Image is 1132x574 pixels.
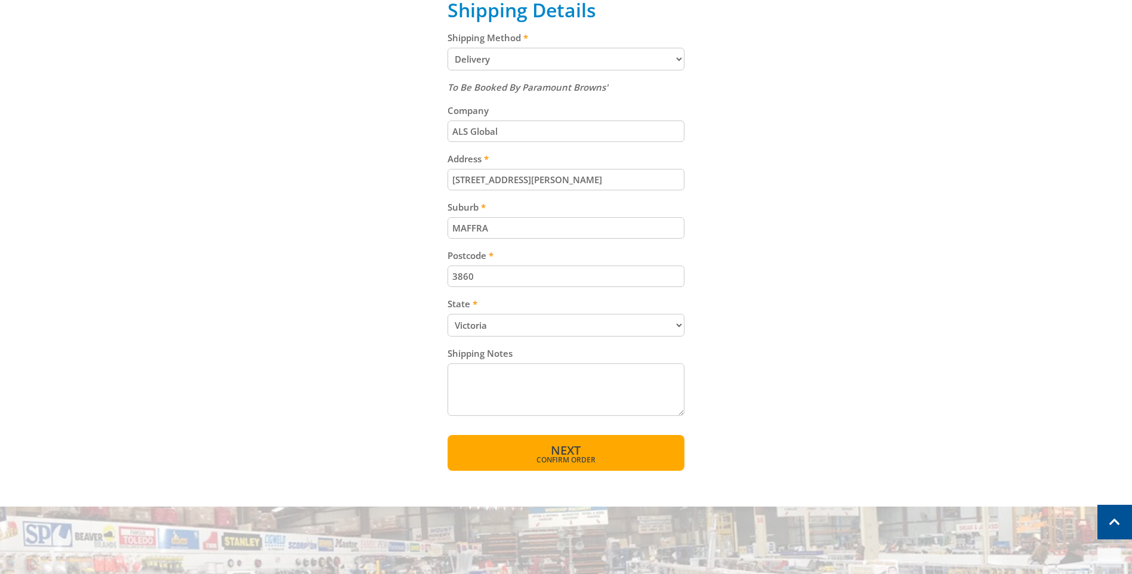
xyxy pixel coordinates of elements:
[448,266,684,287] input: Please enter your postcode.
[473,456,659,464] span: Confirm order
[448,314,684,337] select: Please select your state.
[448,30,684,45] label: Shipping Method
[448,217,684,239] input: Please enter your suburb.
[448,81,608,93] em: To Be Booked By Paramount Browns'
[448,152,684,166] label: Address
[551,442,581,458] span: Next
[448,103,684,118] label: Company
[448,48,684,70] select: Please select a shipping method.
[448,200,684,214] label: Suburb
[448,346,684,360] label: Shipping Notes
[448,435,684,471] button: Next Confirm order
[448,169,684,190] input: Please enter your address.
[448,248,684,263] label: Postcode
[448,297,684,311] label: State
